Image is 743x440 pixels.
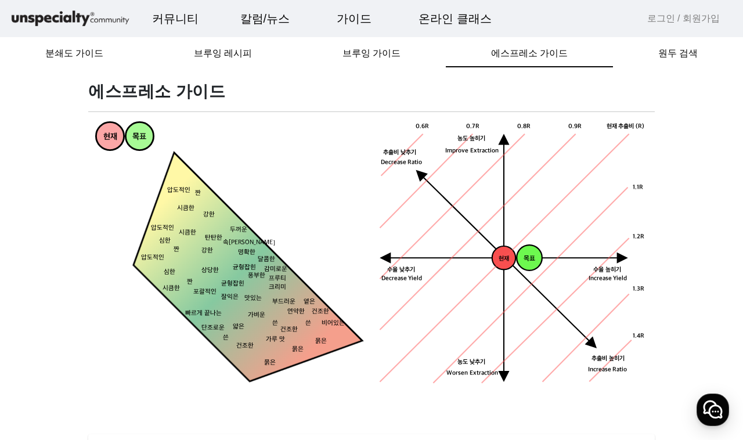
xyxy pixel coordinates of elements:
[233,323,244,330] tspan: 얇은
[591,355,625,362] tspan: 추출비 높히기
[177,204,194,212] tspan: 시큼한
[292,346,304,354] tspan: 묽은
[387,266,415,273] tspan: 수율 낮추기
[633,233,644,241] tspan: 1.2R
[143,3,208,34] a: 커뮤니티
[203,211,215,219] tspan: 강한
[312,308,329,316] tspan: 건조한
[163,285,180,293] tspan: 시큼한
[9,9,131,29] img: logo
[201,324,225,332] tspan: 단조로운
[248,272,265,279] tspan: 풍부한
[201,247,213,255] tspan: 강한
[167,186,190,194] tspan: 압도적인
[205,234,222,241] tspan: 탄탄한
[45,49,103,58] span: 분쇄도 가이드
[457,135,485,143] tspan: 농도 높히기
[193,288,217,296] tspan: 포괄적인
[381,275,423,282] tspan: Decrease Yield
[221,293,239,301] tspan: 잘익은
[269,283,286,291] tspan: 크리미
[236,342,254,350] tspan: 건조한
[221,280,244,287] tspan: 균형잡힌
[195,190,201,197] tspan: 짠
[164,269,175,276] tspan: 심한
[272,319,278,327] tspan: 쓴
[416,122,429,130] tspan: 0.6R
[223,334,229,342] tspan: 쓴
[88,81,655,102] h1: 에스프레소 가이드
[233,264,256,271] tspan: 균형잡힌
[174,246,179,253] tspan: 짠
[304,298,315,306] tspan: 옅은
[445,147,499,155] tspan: Improve Extraction
[588,366,627,373] tspan: Increase Ratio
[141,254,164,261] tspan: 압도적인
[287,308,305,316] tspan: 연약한
[185,309,222,317] tspan: 빠르게 끝나는
[593,266,621,273] tspan: 수율 높히기
[272,298,295,306] tspan: 부드러운
[103,132,117,142] tspan: 현재
[201,267,219,275] tspan: 상당한
[230,226,247,233] tspan: 두꺼운
[446,370,498,377] tspan: Worsen Extraction
[264,265,287,273] tspan: 감미로운
[607,122,644,130] tspan: 현재 추출비 (R)
[658,49,698,58] span: 원두 검색
[342,49,401,58] span: 브루잉 가이드
[633,333,644,340] tspan: 1.4R
[524,254,535,262] tspan: 목표
[381,158,423,166] tspan: Decrease Ratio
[647,12,720,26] a: 로그인 / 회원가입
[194,49,252,58] span: 브루잉 레시피
[269,275,286,283] tspan: 프루티
[159,237,171,245] tspan: 심한
[633,285,644,293] tspan: 1.3R
[151,224,174,232] tspan: 압도적인
[264,359,276,366] tspan: 묽은
[457,359,485,366] tspan: 농도 낮추기
[187,279,193,286] tspan: 짠
[633,183,643,191] tspan: 1.1R
[409,3,501,34] a: 온라인 클래스
[258,255,275,263] tspan: 달콤한
[238,249,255,257] tspan: 명확한
[305,319,311,327] tspan: 쓴
[280,326,298,334] tspan: 건조한
[244,295,262,302] tspan: 맛있는
[132,132,146,142] tspan: 목표
[589,275,627,282] tspan: Increase Yield
[266,336,285,344] tspan: 가루 맛
[248,311,265,319] tspan: 가벼운
[223,239,275,247] tspan: 속[PERSON_NAME]
[383,149,416,156] tspan: 추출비 낮추기
[315,337,327,345] tspan: 묽은
[327,3,381,34] a: 가이드
[179,229,196,237] tspan: 시큼한
[568,122,582,130] tspan: 0.9R
[322,319,345,327] tspan: 비어있는
[231,3,300,34] a: 칼럼/뉴스
[517,122,531,130] tspan: 0.8R
[466,122,479,130] tspan: 0.7R
[491,49,568,58] span: 에스프레소 가이드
